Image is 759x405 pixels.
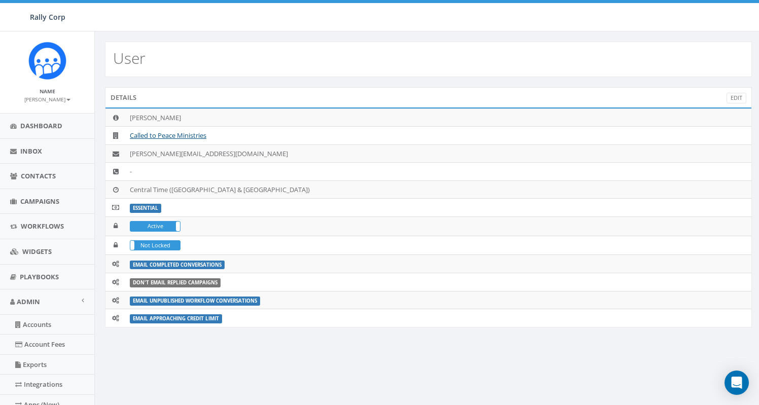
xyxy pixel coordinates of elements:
[21,222,64,231] span: Workflows
[126,144,751,163] td: [PERSON_NAME][EMAIL_ADDRESS][DOMAIN_NAME]
[20,146,42,156] span: Inbox
[20,272,59,281] span: Playbooks
[40,88,55,95] small: Name
[21,171,56,180] span: Contacts
[130,131,206,140] a: Called to Peace Ministries
[130,314,222,323] label: Email Approaching Credit Limit
[20,197,59,206] span: Campaigns
[28,42,66,80] img: Icon_1.png
[126,163,751,181] td: -
[24,96,70,103] small: [PERSON_NAME]
[130,240,180,251] div: LockedNot Locked
[130,222,180,231] label: Active
[22,247,52,256] span: Widgets
[105,87,752,107] div: Details
[17,297,40,306] span: Admin
[130,261,225,270] label: Email Completed Conversations
[725,371,749,395] div: Open Intercom Messenger
[130,241,180,250] label: Not Locked
[130,297,260,306] label: Email Unpublished Workflow Conversations
[20,121,62,130] span: Dashboard
[113,50,146,66] h2: User
[130,204,161,213] label: ESSENTIAL
[126,180,751,199] td: Central Time ([GEOGRAPHIC_DATA] & [GEOGRAPHIC_DATA])
[130,278,221,287] label: Don't Email Replied Campaigns
[130,221,180,232] div: ActiveIn Active
[24,94,70,103] a: [PERSON_NAME]
[126,108,751,127] td: [PERSON_NAME]
[30,12,65,22] span: Rally Corp
[727,93,746,103] a: Edit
